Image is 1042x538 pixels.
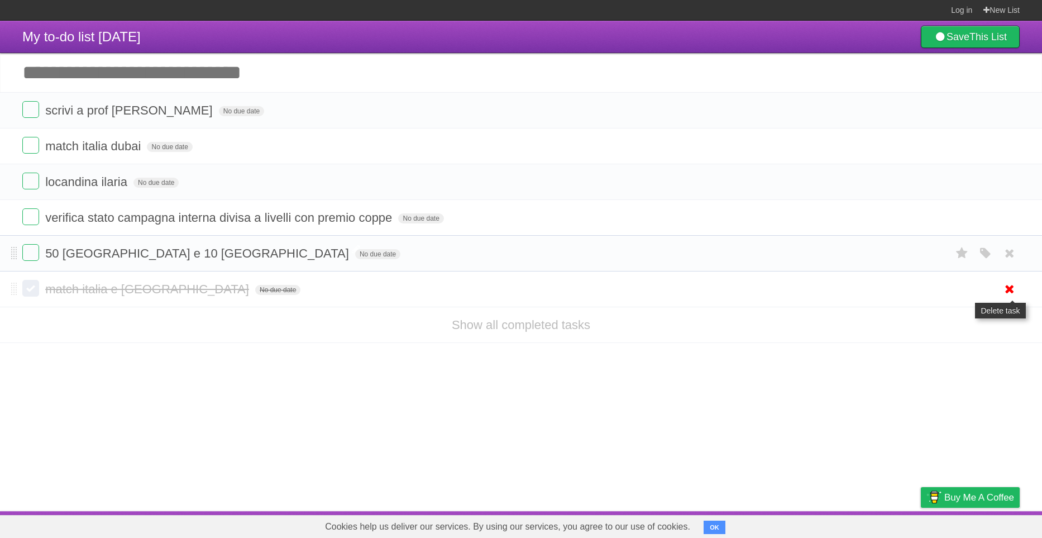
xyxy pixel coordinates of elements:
[921,26,1020,48] a: SaveThis List
[45,103,216,117] span: scrivi a prof [PERSON_NAME]
[944,488,1014,507] span: Buy me a coffee
[926,488,941,507] img: Buy me a coffee
[22,101,39,118] label: Done
[22,244,39,261] label: Done
[704,521,725,534] button: OK
[133,178,179,188] span: No due date
[45,211,395,225] span: verifica stato campagna interna divisa a livelli con premio coppe
[45,282,252,296] span: match italia e [GEOGRAPHIC_DATA]
[45,139,144,153] span: match italia dubai
[22,29,141,44] span: My to-do list [DATE]
[952,244,973,263] label: Star task
[22,137,39,154] label: Done
[868,514,893,535] a: Terms
[452,318,590,332] a: Show all completed tasks
[969,31,1007,42] b: This List
[22,208,39,225] label: Done
[355,249,400,259] span: No due date
[398,213,443,223] span: No due date
[22,173,39,189] label: Done
[147,142,192,152] span: No due date
[255,285,300,295] span: No due date
[906,514,935,535] a: Privacy
[22,280,39,297] label: Done
[45,246,352,260] span: 50 [GEOGRAPHIC_DATA] e 10 [GEOGRAPHIC_DATA]
[809,514,854,535] a: Developers
[772,514,796,535] a: About
[219,106,264,116] span: No due date
[949,514,1020,535] a: Suggest a feature
[921,487,1020,508] a: Buy me a coffee
[314,516,701,538] span: Cookies help us deliver our services. By using our services, you agree to our use of cookies.
[45,175,130,189] span: locandina ilaria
